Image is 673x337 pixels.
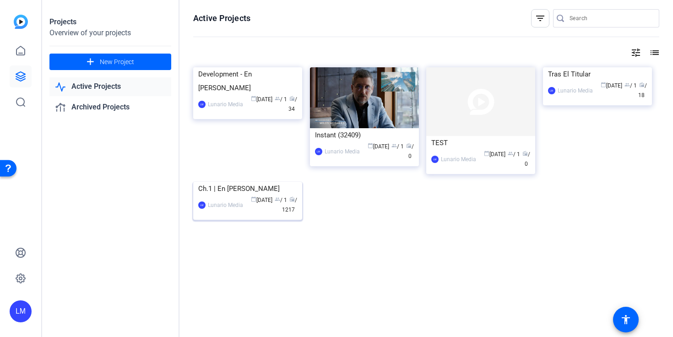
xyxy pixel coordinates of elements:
span: calendar_today [251,196,256,202]
span: calendar_today [601,82,606,87]
span: / 1 [508,151,520,158]
span: / 1 [624,82,637,89]
mat-icon: filter_list [535,13,546,24]
input: Search [570,13,652,24]
div: LM [198,201,206,209]
span: group [275,196,280,202]
div: LM [10,300,32,322]
div: LM [431,156,439,163]
span: [DATE] [601,82,622,89]
span: group [508,151,513,156]
span: [DATE] [484,151,505,158]
div: Lunario Media [558,86,593,95]
div: Lunario Media [441,155,476,164]
span: calendar_today [484,151,489,156]
mat-icon: accessibility [620,314,631,325]
span: group [391,143,397,148]
span: radio [406,143,412,148]
span: / 18 [638,82,647,98]
span: / 34 [288,96,297,112]
div: TEST [431,136,530,150]
span: / 1217 [282,197,297,213]
a: Active Projects [49,77,171,96]
mat-icon: add [85,56,96,68]
div: LM [548,87,555,94]
div: Lunario Media [208,100,243,109]
button: New Project [49,54,171,70]
h1: Active Projects [193,13,250,24]
span: radio [289,196,295,202]
span: / 1 [391,143,404,150]
span: calendar_today [251,96,256,101]
img: blue-gradient.svg [14,15,28,29]
a: Archived Projects [49,98,171,117]
span: radio [639,82,645,87]
span: [DATE] [368,143,389,150]
span: [DATE] [251,96,272,103]
span: group [624,82,630,87]
span: group [275,96,280,101]
span: / 0 [522,151,530,167]
span: New Project [100,57,134,67]
span: / 1 [275,197,287,203]
div: Development - En [PERSON_NAME] [198,67,297,95]
div: Tras El Titular [548,67,647,81]
span: radio [522,151,528,156]
span: calendar_today [368,143,373,148]
span: [DATE] [251,197,272,203]
div: Instant (32409) [315,128,414,142]
div: Ch.1 | En [PERSON_NAME] [198,182,297,196]
div: LM [315,148,322,155]
span: / 1 [275,96,287,103]
div: Overview of your projects [49,27,171,38]
span: radio [289,96,295,101]
div: Projects [49,16,171,27]
div: Lunario Media [325,147,360,156]
span: / 0 [406,143,414,159]
div: LM [198,101,206,108]
mat-icon: list [648,47,659,58]
mat-icon: tune [630,47,641,58]
div: Lunario Media [208,201,243,210]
